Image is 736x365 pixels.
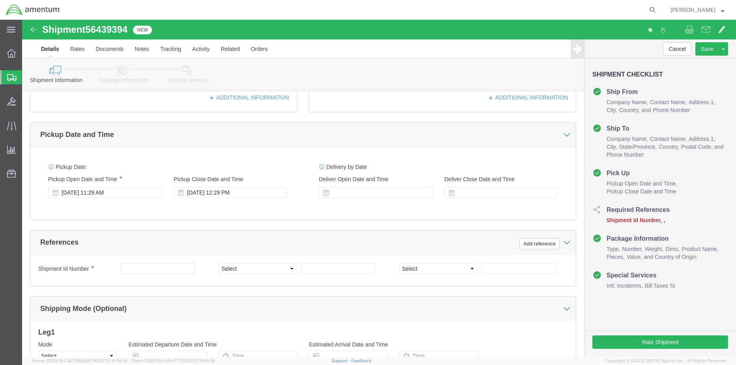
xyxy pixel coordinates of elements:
span: [DATE] 10:56:16 [97,358,127,363]
iframe: FS Legacy Container [22,20,736,357]
span: Client: 2025.16.0-8fc0770 [131,358,215,363]
span: Rebecca Thorstenson [670,6,715,14]
span: [DATE] 10:40:19 [184,358,215,363]
button: [PERSON_NAME] [670,5,725,15]
a: Feedback [351,358,371,363]
span: Server: 2025.16.0-82789e55714 [32,358,127,363]
img: logo [6,4,60,16]
a: Support [331,358,351,363]
span: Copyright © [DATE]-[DATE] Agistix Inc., All Rights Reserved [605,358,727,364]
